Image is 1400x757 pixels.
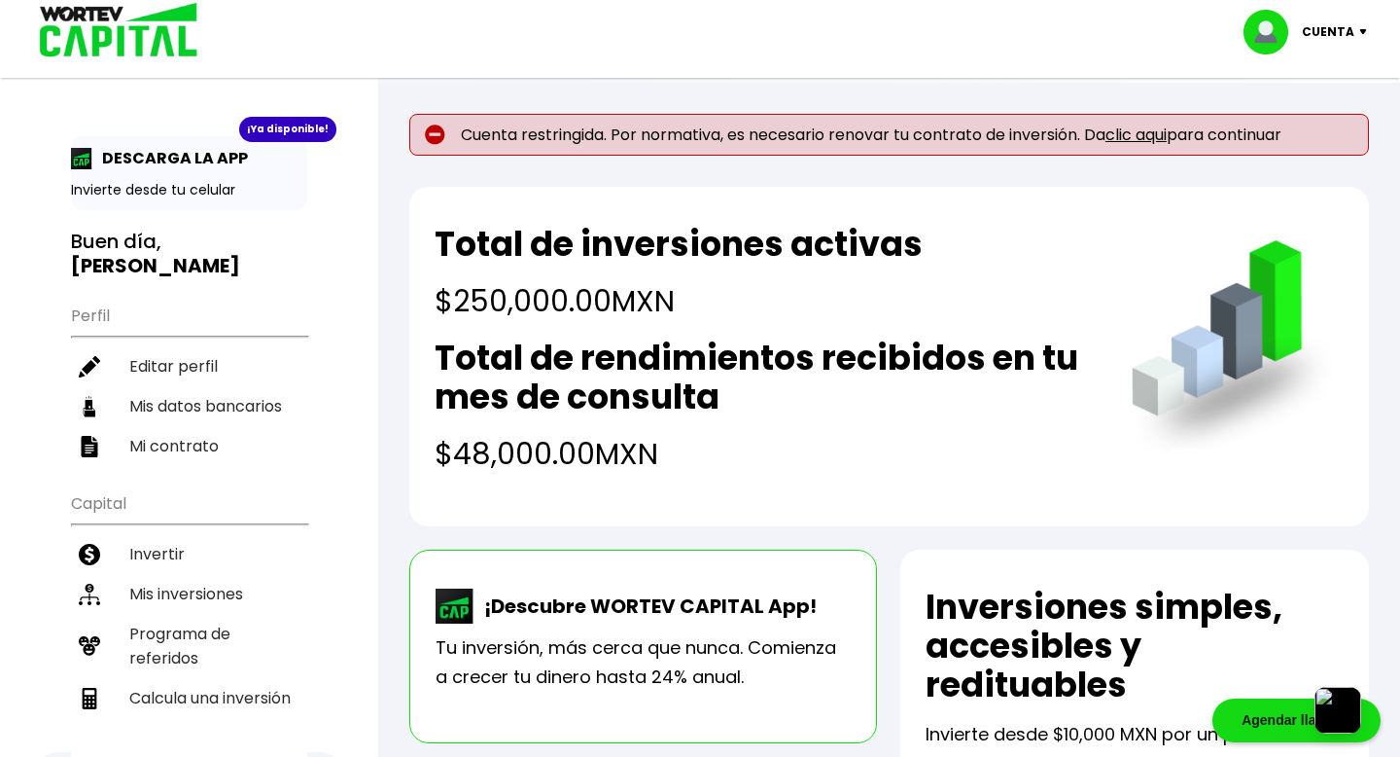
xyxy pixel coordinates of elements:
a: Mis inversiones [71,574,307,614]
a: Programa de referidos [71,614,307,678]
h2: Total de inversiones activas [435,225,923,264]
img: calculadora-icon.17d418c4.svg [79,688,100,709]
img: icon-down [1354,29,1381,35]
ul: Perfil [71,294,307,466]
a: Invertir [71,534,307,574]
a: Mis datos bancarios [71,386,307,426]
p: DESCARGA LA APP [92,146,248,170]
img: app-icon [71,148,92,169]
img: invertir-icon.b3b967d7.svg [79,544,100,565]
img: editar-icon.952d3147.svg [79,356,100,378]
img: recomiendanos-icon.9b8e9327.svg [79,635,100,657]
h4: $48,000.00 MXN [435,432,1093,476]
h3: Buen día, [71,230,307,278]
img: grafica.516fef24.png [1123,240,1344,461]
p: Cuenta [1302,18,1354,47]
a: Editar perfil [71,346,307,386]
h2: Total de rendimientos recibidos en tu mes de consulta [435,339,1093,416]
img: inversiones-icon.6695dc30.svg [79,584,100,605]
a: Mi contrato [71,426,307,466]
h2: Inversiones simples, accesibles y redituables [926,588,1344,704]
p: Tu inversión, más cerca que nunca. Comienza a crecer tu dinero hasta 24% anual. [436,633,852,692]
h4: $250,000.00 MXN [435,279,923,323]
img: contrato-icon.f2db500c.svg [79,436,100,457]
p: ¡Descubre WORTEV CAPITAL App! [474,592,817,621]
a: clic aqui [1105,124,1167,146]
img: wortev-capital-app-icon [436,589,474,624]
b: [PERSON_NAME] [71,252,240,279]
a: Calcula una inversión [71,678,307,718]
span: Cuenta restringida. Por normativa, es necesario renovar tu contrato de inversión. Da para continuar [461,126,1281,144]
img: profile-image [1243,10,1302,54]
img: datos-icon.10cf9172.svg [79,396,100,417]
p: Invierte desde tu celular [71,180,307,200]
div: Agendar llamada [1212,699,1381,742]
div: ¡Ya disponible! [239,117,336,142]
img: error-circle.027baa21.svg [425,125,445,145]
